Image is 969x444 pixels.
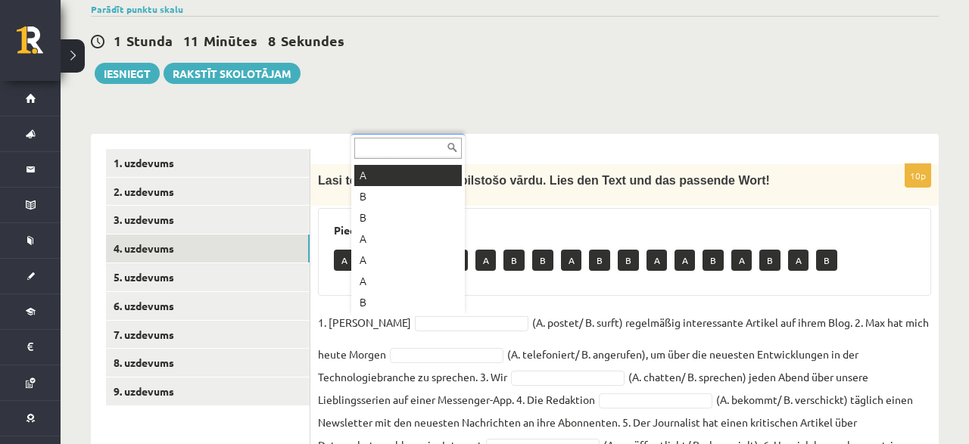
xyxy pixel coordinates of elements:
[354,250,462,271] div: A
[354,165,462,186] div: A
[354,292,462,313] div: B
[354,271,462,292] div: A
[354,186,462,207] div: B
[354,228,462,250] div: A
[354,207,462,228] div: B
